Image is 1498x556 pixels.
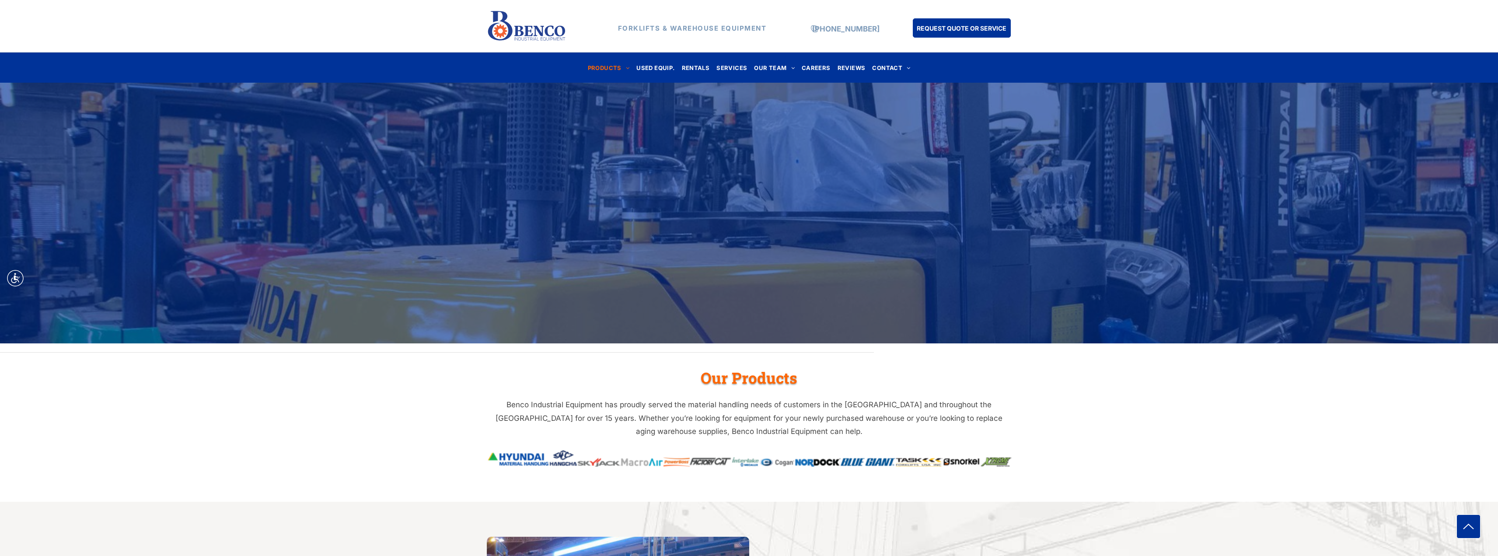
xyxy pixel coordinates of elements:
span: Our Products [701,367,797,388]
a: RENTALS [678,62,713,73]
a: CONTACT [869,62,914,73]
img: bencoindustrial [487,450,1012,467]
strong: FORKLIFTS & WAREHOUSE EQUIPMENT [618,24,767,32]
a: OUR TEAM [751,62,798,73]
span: REQUEST QUOTE OR SERVICE [917,20,1006,36]
a: CAREERS [798,62,834,73]
span: Benco Industrial Equipment has proudly served the material handling needs of customers in the [GE... [496,400,1002,436]
a: REQUEST QUOTE OR SERVICE [913,18,1011,38]
a: PRODUCTS [584,62,633,73]
a: REVIEWS [834,62,869,73]
a: [PHONE_NUMBER] [812,24,880,33]
a: USED EQUIP. [633,62,678,73]
a: SERVICES [713,62,751,73]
